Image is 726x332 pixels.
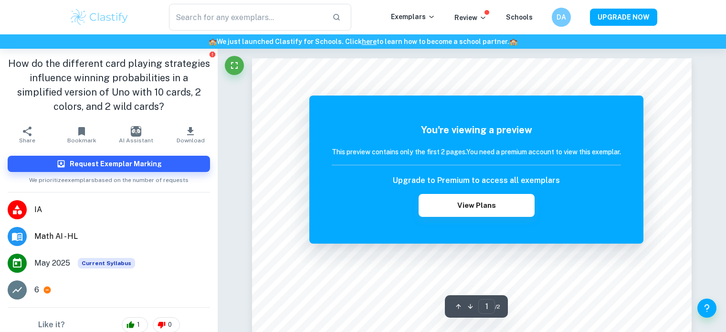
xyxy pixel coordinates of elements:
[70,159,162,169] h6: Request Exemplar Marking
[34,284,39,296] p: 6
[393,175,560,186] h6: Upgrade to Premium to access all exemplars
[552,8,571,27] button: DA
[495,302,500,311] span: / 2
[454,12,487,23] p: Review
[209,38,217,45] span: 🏫
[67,137,96,144] span: Bookmark
[509,38,517,45] span: 🏫
[362,38,377,45] a: here
[163,121,218,148] button: Download
[177,137,205,144] span: Download
[225,56,244,75] button: Fullscreen
[590,9,657,26] button: UPGRADE NOW
[506,13,533,21] a: Schools
[34,231,210,242] span: Math AI - HL
[391,11,435,22] p: Exemplars
[38,319,65,331] h6: Like it?
[109,121,163,148] button: AI Assistant
[169,4,325,31] input: Search for any exemplars...
[78,258,135,268] span: Current Syllabus
[2,36,724,47] h6: We just launched Clastify for Schools. Click to learn how to become a school partner.
[132,320,145,330] span: 1
[119,137,153,144] span: AI Assistant
[29,172,189,184] span: We prioritize exemplars based on the number of requests
[332,123,621,137] h5: You're viewing a preview
[419,194,534,217] button: View Plans
[34,257,70,269] span: May 2025
[8,56,210,114] h1: How do the different card playing strategies influence winning probabilities in a simplified vers...
[131,126,141,137] img: AI Assistant
[556,12,567,22] h6: DA
[54,121,109,148] button: Bookmark
[209,51,216,58] button: Report issue
[8,156,210,172] button: Request Exemplar Marking
[19,137,35,144] span: Share
[69,8,130,27] img: Clastify logo
[332,147,621,157] h6: This preview contains only the first 2 pages. You need a premium account to view this exemplar.
[78,258,135,268] div: This exemplar is based on the current syllabus. Feel free to refer to it for inspiration/ideas wh...
[34,204,210,215] span: IA
[697,299,716,318] button: Help and Feedback
[163,320,177,330] span: 0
